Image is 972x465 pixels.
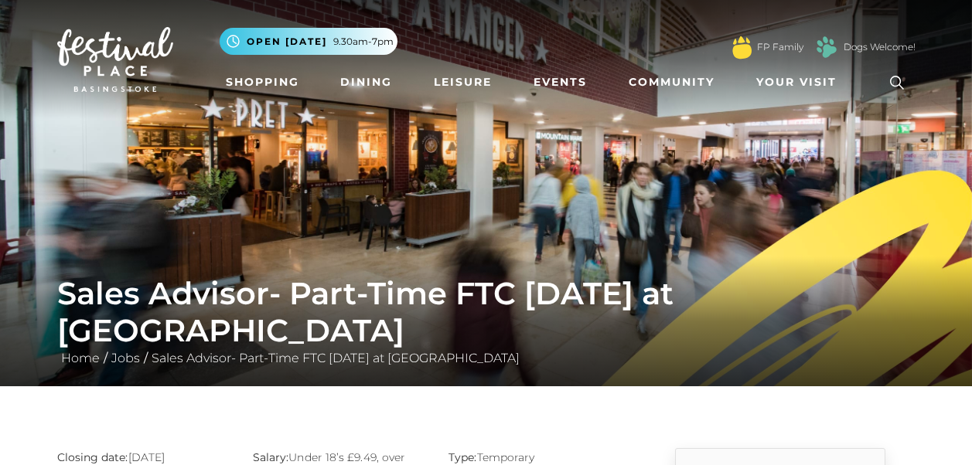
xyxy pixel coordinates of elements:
a: Leisure [428,68,498,97]
span: Open [DATE] [247,35,327,49]
h1: Sales Advisor- Part-Time FTC [DATE] at [GEOGRAPHIC_DATA] [57,275,916,349]
a: Home [57,351,104,365]
img: Festival Place Logo [57,27,173,92]
span: Your Visit [756,74,837,90]
a: Sales Advisor- Part-Time FTC [DATE] at [GEOGRAPHIC_DATA] [148,351,524,365]
div: / / [46,275,927,368]
a: Dogs Welcome! [844,40,916,54]
a: Events [527,68,593,97]
a: Your Visit [750,68,851,97]
a: Shopping [220,68,305,97]
strong: Salary: [253,450,289,464]
a: Jobs [107,351,144,365]
a: Community [622,68,721,97]
a: Dining [334,68,398,97]
button: Open [DATE] 9.30am-7pm [220,28,397,55]
a: FP Family [757,40,803,54]
span: 9.30am-7pm [333,35,394,49]
strong: Type: [448,450,476,464]
strong: Closing date: [57,450,128,464]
